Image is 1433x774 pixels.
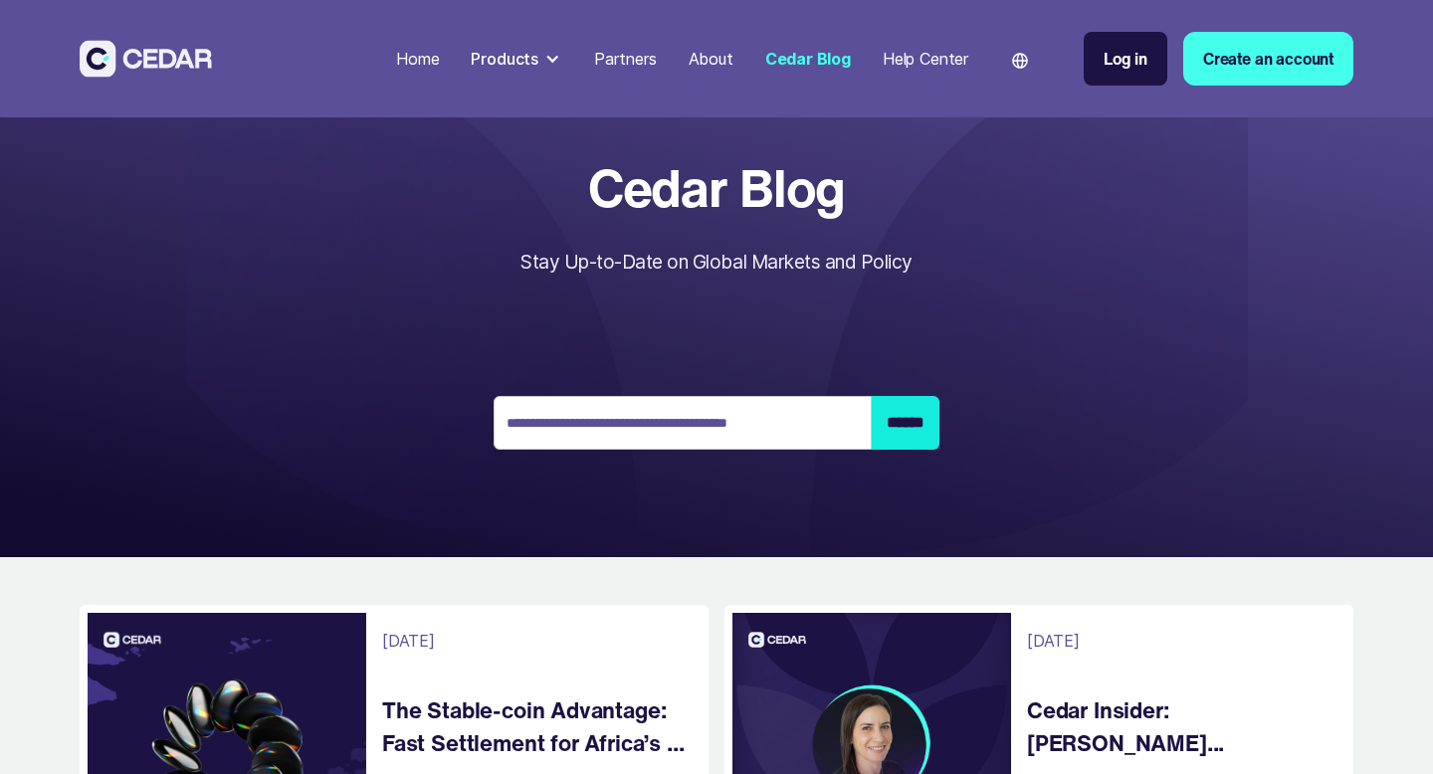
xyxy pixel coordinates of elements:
[463,39,570,79] div: Products
[689,47,733,71] div: About
[875,37,976,81] a: Help Center
[1027,693,1333,760] a: Cedar Insider: [PERSON_NAME]...
[681,37,741,81] a: About
[382,693,689,760] a: The Stable-coin Advantage: Fast Settlement for Africa’s ...
[520,250,912,274] span: Stay Up-to-Date on Global Markets and Policy
[883,47,968,71] div: Help Center
[1183,32,1353,86] a: Create an account
[1012,53,1028,69] img: world icon
[1027,629,1080,653] div: [DATE]
[586,37,665,81] a: Partners
[765,47,851,71] div: Cedar Blog
[757,37,859,81] a: Cedar Blog
[520,159,912,216] span: Cedar Blog
[382,629,435,653] div: [DATE]
[594,47,657,71] div: Partners
[1104,47,1147,71] div: Log in
[1084,32,1167,86] a: Log in
[471,47,538,71] div: Products
[388,37,447,81] a: Home
[396,47,439,71] div: Home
